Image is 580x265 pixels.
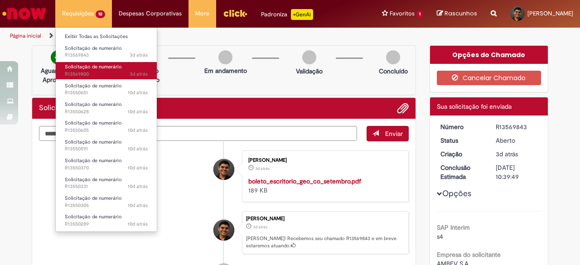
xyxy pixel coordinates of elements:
span: R13550591 [65,145,148,153]
button: Enviar [367,126,409,141]
p: Validação [296,67,323,76]
span: Favoritos [390,9,415,18]
div: Francisco Evanilson De Sousa Leitao [213,220,234,241]
div: Aberto [496,136,538,145]
span: R13550289 [65,221,148,228]
span: R13550370 [65,164,148,172]
span: More [195,9,209,18]
img: img-circle-grey.png [386,50,400,64]
a: Aberto R13550591 : Solicitação de numerário [56,137,157,154]
dt: Criação [434,149,489,159]
a: Aberto R13550605 : Solicitação de numerário [56,118,157,135]
span: R13550605 [65,127,148,134]
img: check-circle-green.png [51,50,65,64]
span: Solicitação de numerário [65,101,122,108]
p: +GenAi [291,9,313,20]
span: R13550305 [65,202,148,209]
a: Aberto R13550628 : Solicitação de numerário [56,100,157,116]
span: R13569843 [65,52,148,59]
dt: Status [434,136,489,145]
div: [PERSON_NAME] [248,158,399,163]
span: Solicitação de numerário [65,139,122,145]
span: Solicitação de numerário [65,176,122,183]
time: 26/09/2025 10:39:44 [496,150,518,158]
div: 26/09/2025 10:39:44 [496,149,538,159]
p: Em andamento [204,66,247,75]
span: [PERSON_NAME] [527,10,573,17]
a: Página inicial [10,32,41,39]
span: 10d atrás [128,183,148,190]
span: 3d atrás [130,52,148,58]
a: Aberto R13569800 : Solicitação de numerário [56,62,157,79]
div: 189 KB [248,177,399,195]
span: Requisições [62,9,94,18]
a: Aberto R13550305 : Solicitação de numerário [56,193,157,210]
a: Aberto R13569843 : Solicitação de numerário [56,43,157,60]
a: Aberto R13550370 : Solicitação de numerário [56,156,157,173]
time: 19/09/2025 13:10:37 [128,108,148,115]
span: Solicitação de numerário [65,195,122,202]
span: 3d atrás [255,166,270,171]
span: Solicitação de numerário [65,213,122,220]
time: 19/09/2025 12:03:03 [128,164,148,171]
span: Enviar [385,130,403,138]
span: 3d atrás [496,150,518,158]
time: 19/09/2025 11:47:35 [128,202,148,209]
span: 10d atrás [128,145,148,152]
span: 10d atrás [128,127,148,134]
span: 10d atrás [128,164,148,171]
time: 26/09/2025 10:33:16 [130,71,148,77]
div: R13569843 [496,122,538,131]
span: Sua solicitação foi enviada [437,102,512,111]
a: Aberto R13550651 : Solicitação de numerário [56,81,157,98]
h2: Solicitação de numerário Histórico de tíquete [39,104,120,112]
span: Solicitação de numerário [65,45,122,52]
div: [PERSON_NAME] [246,216,404,222]
dt: Número [434,122,489,131]
span: Solicitação de numerário [65,157,122,164]
span: R13550628 [65,108,148,116]
div: Francisco Evanilson De Sousa Leitao [213,159,234,180]
img: img-circle-grey.png [218,50,232,64]
span: 10 [96,10,105,18]
p: Concluído [379,67,408,76]
button: Cancelar Chamado [437,71,541,85]
b: Empresa do solicitante [437,251,501,259]
span: R13569800 [65,71,148,78]
span: Rascunhos [445,9,477,18]
p: Aguardando Aprovação [36,66,80,84]
a: Aberto R13550331 : Solicitação de numerário [56,175,157,192]
button: Adicionar anexos [397,102,409,114]
div: Padroniza [261,9,313,20]
a: Exibir Todas as Solicitações [56,32,157,42]
span: s4 [437,232,443,241]
img: click_logo_yellow_360x200.png [223,6,247,20]
ul: Trilhas de página [7,28,380,44]
li: Francisco Evanilson De Sousa Leitao [39,211,409,255]
time: 19/09/2025 13:02:30 [128,145,148,152]
time: 19/09/2025 13:05:43 [128,127,148,134]
div: [DATE] 10:39:49 [496,163,538,181]
span: 1 [416,10,423,18]
span: 10d atrás [128,221,148,227]
span: 10d atrás [128,202,148,209]
span: Despesas Corporativas [119,9,182,18]
time: 19/09/2025 11:43:39 [128,221,148,227]
span: 10d atrás [128,89,148,96]
span: R13550331 [65,183,148,190]
div: Opções do Chamado [430,46,548,64]
img: img-circle-grey.png [302,50,316,64]
a: Aberto R13550289 : Solicitação de numerário [56,212,157,229]
ul: Requisições [55,27,157,232]
dt: Conclusão Estimada [434,163,489,181]
span: Solicitação de numerário [65,63,122,70]
a: Rascunhos [437,10,477,18]
span: Solicitação de numerário [65,120,122,126]
a: boleto_escritorio_geo_co_setembro.pdf [248,177,361,185]
span: 3d atrás [130,71,148,77]
time: 26/09/2025 10:39:44 [253,224,267,230]
p: [PERSON_NAME]! Recebemos seu chamado R13569843 e em breve estaremos atuando. [246,235,404,249]
span: 3d atrás [253,224,267,230]
span: R13550651 [65,89,148,96]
